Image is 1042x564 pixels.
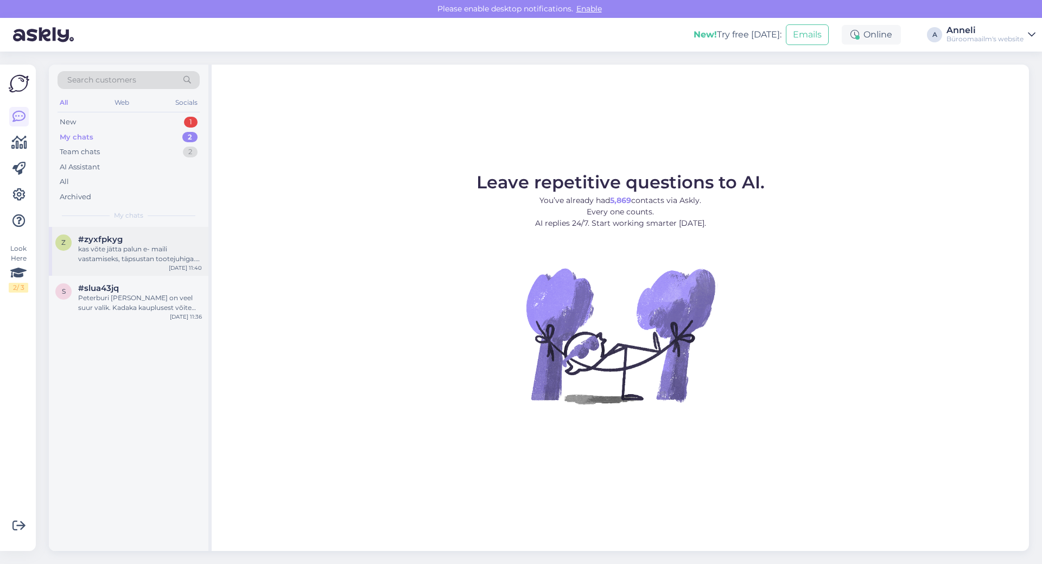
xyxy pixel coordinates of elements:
span: #zyxfpkyg [78,235,123,244]
div: AI Assistant [60,162,100,173]
span: z [61,238,66,246]
div: Anneli [946,26,1024,35]
span: Leave repetitive questions to AI. [476,172,765,193]
div: [DATE] 11:40 [169,264,202,272]
span: Enable [573,4,605,14]
div: Online [842,25,901,45]
div: Archived [60,192,91,202]
div: All [58,96,70,110]
b: 5,869 [610,195,631,205]
span: #slua43jq [78,283,119,293]
div: Web [112,96,131,110]
div: Look Here [9,244,28,293]
div: kas võte jätta palun e- maili vastamiseks, täpsustan tootejuhiga. Vastusega võib minna aega. [78,244,202,264]
div: Peterburi [PERSON_NAME] on veel suur valik. Kadaka kauplusest võite kindluse mõttes üle küsida Ka... [78,293,202,313]
a: AnneliBüroomaailm's website [946,26,1035,43]
div: All [60,176,69,187]
div: Büroomaailm's website [946,35,1024,43]
div: 2 [183,147,198,157]
span: s [62,287,66,295]
img: Askly Logo [9,73,29,94]
div: Socials [173,96,200,110]
img: No Chat active [523,238,718,433]
b: New! [694,29,717,40]
button: Emails [786,24,829,45]
div: 1 [184,117,198,128]
div: 2 [182,132,198,143]
div: New [60,117,76,128]
p: You’ve already had contacts via Askly. Every one counts. AI replies 24/7. Start working smarter [... [476,195,765,229]
span: My chats [114,211,143,220]
span: Search customers [67,74,136,86]
div: My chats [60,132,93,143]
div: 2 / 3 [9,283,28,293]
div: Try free [DATE]: [694,28,781,41]
div: A [927,27,942,42]
div: Team chats [60,147,100,157]
div: [DATE] 11:36 [170,313,202,321]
